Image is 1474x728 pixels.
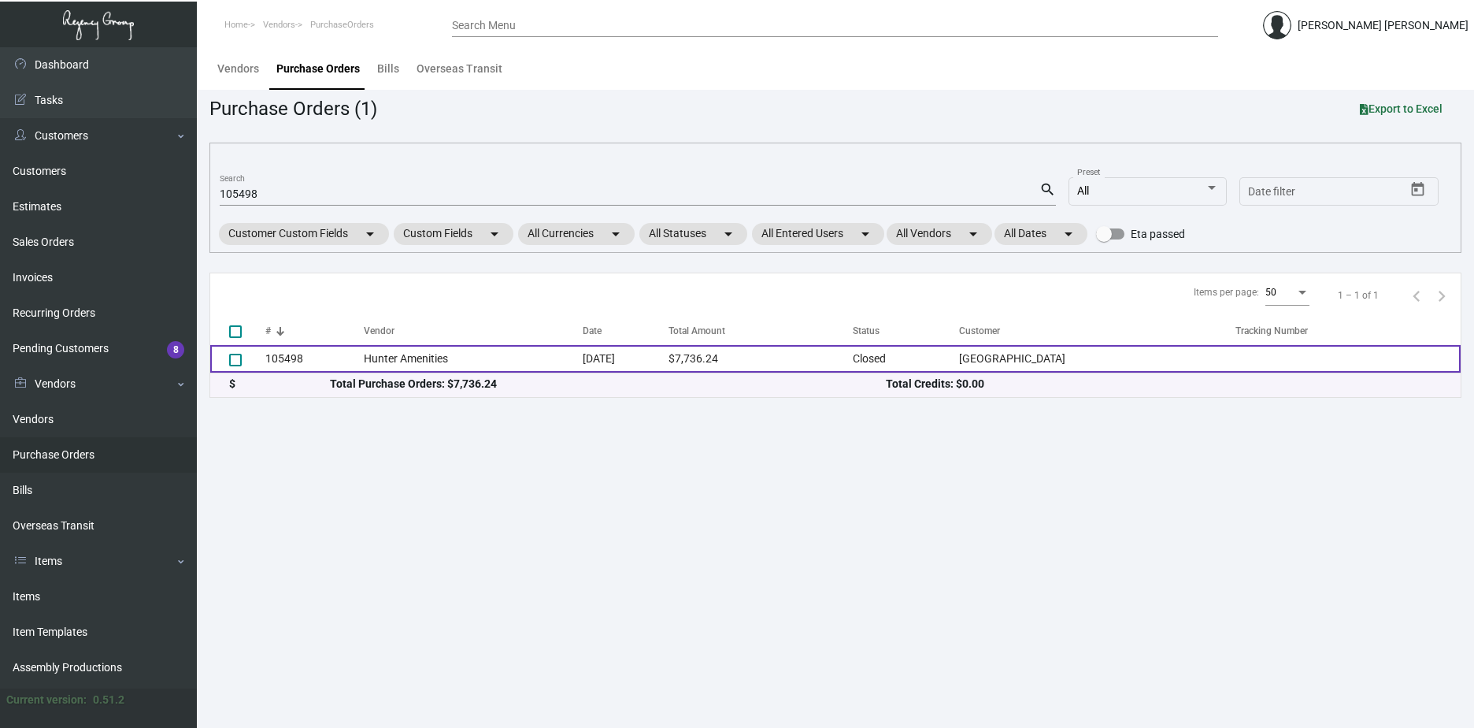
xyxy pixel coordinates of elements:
[93,692,124,708] div: 0.51.2
[853,345,959,373] td: Closed
[364,324,583,338] div: Vendor
[229,376,330,392] div: $
[1077,184,1089,197] span: All
[1404,283,1429,308] button: Previous page
[518,223,635,245] mat-chip: All Currencies
[265,345,364,373] td: 105498
[583,324,602,338] div: Date
[994,223,1087,245] mat-chip: All Dates
[887,223,992,245] mat-chip: All Vendors
[959,324,1235,338] div: Customer
[1235,324,1461,338] div: Tracking Number
[1248,186,1297,199] input: Start date
[668,324,725,338] div: Total Amount
[668,345,853,373] td: $7,736.24
[719,225,738,243] mat-icon: arrow_drop_down
[263,20,295,30] span: Vendors
[394,223,513,245] mat-chip: Custom Fields
[276,61,360,77] div: Purchase Orders
[6,692,87,708] div: Current version:
[1265,287,1276,298] span: 50
[377,61,399,77] div: Bills
[583,345,668,373] td: [DATE]
[964,225,983,243] mat-icon: arrow_drop_down
[209,95,377,123] div: Purchase Orders (1)
[1310,186,1386,199] input: End date
[668,324,853,338] div: Total Amount
[853,324,959,338] div: Status
[364,345,583,373] td: Hunter Amenities
[417,61,502,77] div: Overseas Transit
[959,324,1000,338] div: Customer
[1131,225,1185,243] span: Eta passed
[853,324,880,338] div: Status
[217,61,259,77] div: Vendors
[1298,17,1468,34] div: [PERSON_NAME] [PERSON_NAME]
[1347,95,1455,123] button: Export to Excel
[265,324,271,338] div: #
[1338,288,1379,303] div: 1 – 1 of 1
[959,345,1235,373] td: [GEOGRAPHIC_DATA]
[1263,11,1291,39] img: admin@bootstrapmaster.com
[485,225,504,243] mat-icon: arrow_drop_down
[330,376,886,392] div: Total Purchase Orders: $7,736.24
[606,225,625,243] mat-icon: arrow_drop_down
[1235,324,1308,338] div: Tracking Number
[364,324,394,338] div: Vendor
[219,223,389,245] mat-chip: Customer Custom Fields
[1360,102,1443,115] span: Export to Excel
[1265,288,1309,299] mat-select: Items per page:
[583,324,668,338] div: Date
[1429,283,1454,308] button: Next page
[361,225,380,243] mat-icon: arrow_drop_down
[886,376,1442,392] div: Total Credits: $0.00
[1194,285,1259,299] div: Items per page:
[1059,225,1078,243] mat-icon: arrow_drop_down
[224,20,248,30] span: Home
[265,324,364,338] div: #
[310,20,374,30] span: PurchaseOrders
[1405,177,1431,202] button: Open calendar
[856,225,875,243] mat-icon: arrow_drop_down
[1039,180,1056,199] mat-icon: search
[639,223,747,245] mat-chip: All Statuses
[752,223,884,245] mat-chip: All Entered Users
